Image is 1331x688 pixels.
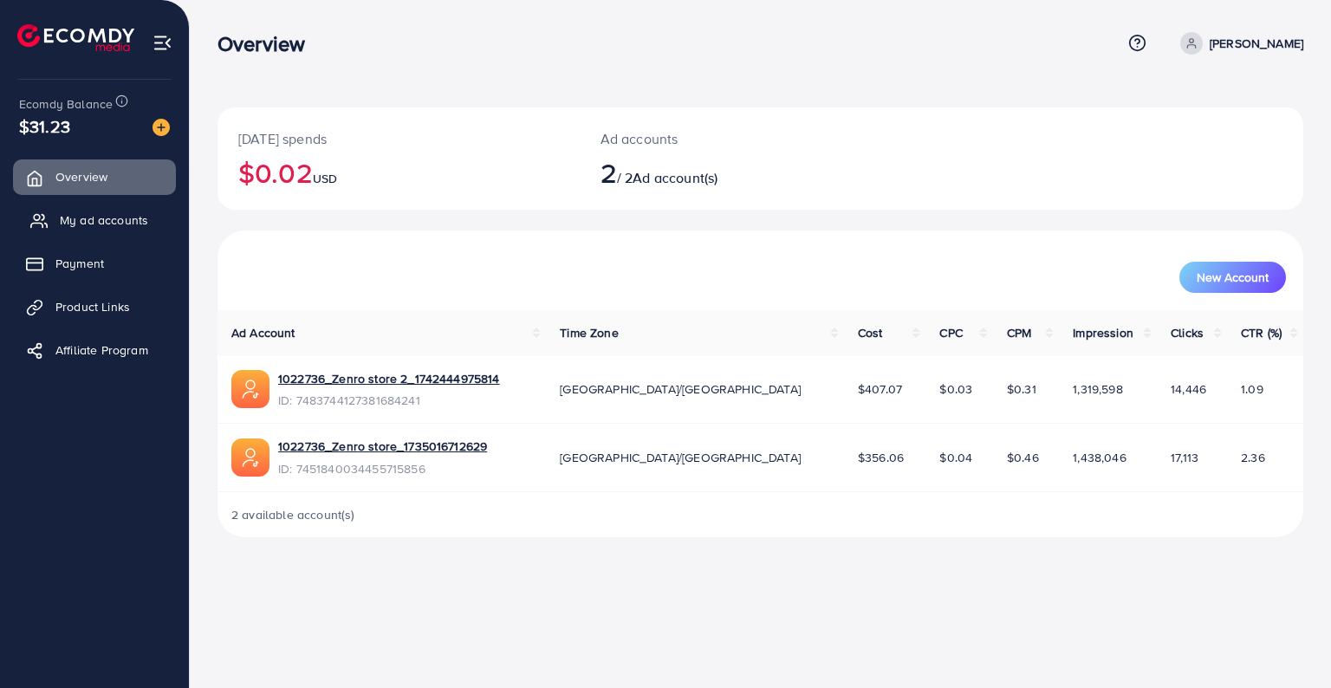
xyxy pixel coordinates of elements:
[13,159,176,194] a: Overview
[13,246,176,281] a: Payment
[939,380,972,398] span: $0.03
[601,128,830,149] p: Ad accounts
[1007,380,1036,398] span: $0.31
[13,203,176,237] a: My ad accounts
[1171,324,1204,341] span: Clicks
[1210,33,1303,54] p: [PERSON_NAME]
[1241,380,1263,398] span: 1.09
[278,460,487,477] span: ID: 7451840034455715856
[13,289,176,324] a: Product Links
[238,156,559,189] h2: $0.02
[231,438,269,477] img: ic-ads-acc.e4c84228.svg
[13,333,176,367] a: Affiliate Program
[1007,324,1031,341] span: CPM
[560,380,801,398] span: [GEOGRAPHIC_DATA]/[GEOGRAPHIC_DATA]
[1171,449,1198,466] span: 17,113
[858,449,904,466] span: $356.06
[939,449,972,466] span: $0.04
[1007,449,1039,466] span: $0.46
[238,128,559,149] p: [DATE] spends
[858,380,902,398] span: $407.07
[560,449,801,466] span: [GEOGRAPHIC_DATA]/[GEOGRAPHIC_DATA]
[560,324,618,341] span: Time Zone
[858,324,883,341] span: Cost
[17,24,134,51] img: logo
[1197,271,1269,283] span: New Account
[1073,449,1126,466] span: 1,438,046
[153,119,170,136] img: image
[1241,324,1282,341] span: CTR (%)
[1173,32,1303,55] a: [PERSON_NAME]
[231,324,295,341] span: Ad Account
[55,168,107,185] span: Overview
[153,33,172,53] img: menu
[1241,449,1265,466] span: 2.36
[1257,610,1318,675] iframe: Chat
[601,153,617,192] span: 2
[231,506,355,523] span: 2 available account(s)
[231,370,269,408] img: ic-ads-acc.e4c84228.svg
[55,298,130,315] span: Product Links
[55,341,148,359] span: Affiliate Program
[1171,380,1206,398] span: 14,446
[601,156,830,189] h2: / 2
[633,168,717,187] span: Ad account(s)
[19,114,70,139] span: $31.23
[278,370,500,387] a: 1022736_Zenro store 2_1742444975814
[313,170,337,187] span: USD
[19,95,113,113] span: Ecomdy Balance
[218,31,319,56] h3: Overview
[1073,380,1122,398] span: 1,319,598
[278,438,487,455] a: 1022736_Zenro store_1735016712629
[60,211,148,229] span: My ad accounts
[278,392,500,409] span: ID: 7483744127381684241
[939,324,962,341] span: CPC
[55,255,104,272] span: Payment
[1179,262,1286,293] button: New Account
[1073,324,1133,341] span: Impression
